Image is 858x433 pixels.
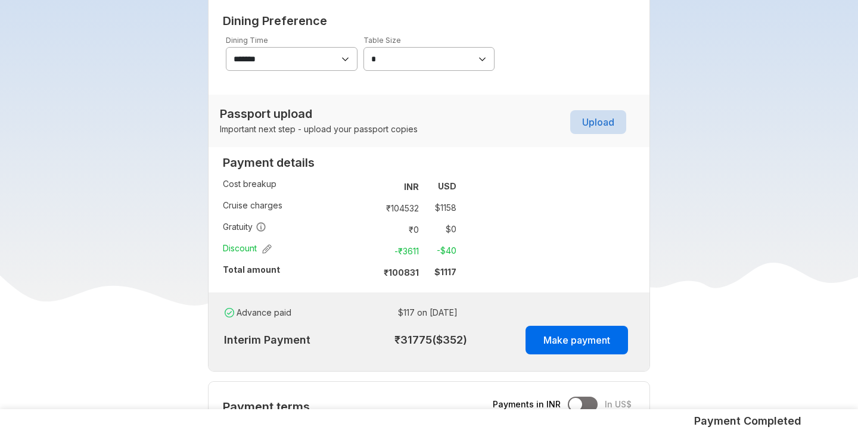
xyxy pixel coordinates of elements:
span: Payments in INR [493,398,561,410]
td: ₹ 104532 [374,200,424,216]
td: : [344,302,349,323]
strong: INR [404,182,419,192]
td: $ 117 on [DATE] [349,304,458,321]
td: -₹ 3611 [374,242,424,259]
strong: USD [438,181,456,191]
td: : [368,261,374,283]
h2: Passport upload [220,107,418,121]
td: ₹ 0 [374,221,424,238]
strong: Total amount [223,264,280,275]
button: Make payment [526,326,628,354]
p: Important next step - upload your passport copies [220,123,418,135]
td: : [368,176,374,197]
td: Cruise charges [223,197,368,219]
td: -$ 40 [424,242,456,259]
td: : [368,197,374,219]
h2: Payment terms [223,400,456,414]
td: : [368,219,374,240]
button: Upload [570,110,626,134]
td: : [368,240,374,261]
span: Discount [223,242,272,254]
td: $ 1158 [424,200,456,216]
label: Table Size [363,36,401,45]
strong: ₹ 100831 [384,267,419,278]
h5: Payment Completed [694,414,801,428]
td: Cost breakup [223,176,368,197]
td: Advance paid [222,302,344,323]
span: Gratuity [223,221,266,233]
strong: $ 1117 [434,267,456,277]
span: In US$ [605,398,632,410]
td: ₹ 31775 ($ 352 ) [357,323,479,357]
label: Dining Time [226,36,268,45]
td: $ 0 [424,221,456,238]
h2: Dining Preference [223,14,636,28]
h2: Payment details [223,155,456,170]
td: Interim Payment [218,323,357,357]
